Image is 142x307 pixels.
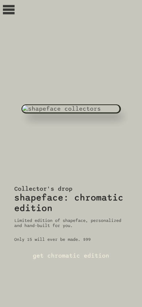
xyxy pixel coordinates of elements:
h2: shapeface: chromatic edition [14,192,128,214]
p: Limited edition of shapeface, personalized and hand-built for you. [14,218,128,228]
a: get chromatic edition [14,246,128,265]
img: shapeface collectors [21,104,121,113]
p: Only 15 will ever be made. $99 [14,237,91,242]
h3: Collector's drop [14,185,72,192]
